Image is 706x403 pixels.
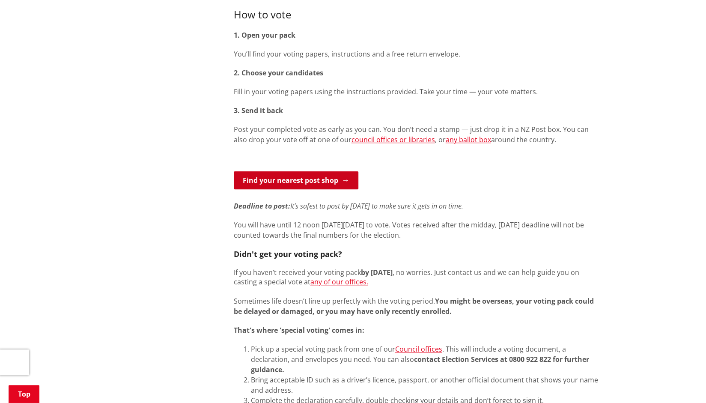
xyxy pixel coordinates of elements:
[234,106,283,115] strong: 3. Send it back
[251,344,599,375] li: Pick up a special voting pack from one of our . This will include a voting document, a declaratio...
[234,124,599,145] p: Post your completed vote as early as you can. You don’t need a stamp — just drop it in a NZ Post ...
[395,344,442,354] a: Council offices
[234,49,460,59] span: You’ll find your voting papers, instructions and a free return envelope.
[352,135,435,144] a: council offices or libraries
[667,367,697,398] iframe: Messenger Launcher
[234,87,599,97] p: Fill in your voting papers using the instructions provided. Take your time — your vote matters.
[446,135,491,144] a: any ballot box
[234,220,599,240] p: You will have until 12 noon [DATE][DATE] to vote. Votes received after the midday, [DATE] deadlin...
[234,249,342,259] strong: Didn't get your voting pack?
[234,68,323,78] strong: 2. Choose your candidates
[234,30,295,40] strong: 1. Open your pack
[234,268,599,287] p: If you haven’t received your voting pack , no worries. Just contact us and we can help guide you ...
[234,296,599,316] p: Sometimes life doesn’t line up perfectly with the voting period.
[234,201,290,211] em: Deadline to post:
[234,7,599,21] h3: How to vote
[310,277,368,287] a: any of our offices.
[290,201,463,211] em: It’s safest to post by [DATE] to make sure it gets in on time.
[234,296,594,316] strong: You might be overseas, your voting pack could be delayed or damaged, or you may have only recentl...
[361,268,393,277] strong: by [DATE]
[9,385,39,403] a: Top
[251,355,589,374] strong: contact Election Services at 0800 922 822 for further guidance.
[234,171,358,189] a: Find your nearest post shop
[234,325,364,335] strong: That's where 'special voting' comes in:
[251,375,599,395] li: Bring acceptable ID such as a driver’s licence, passport, or another official document that shows...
